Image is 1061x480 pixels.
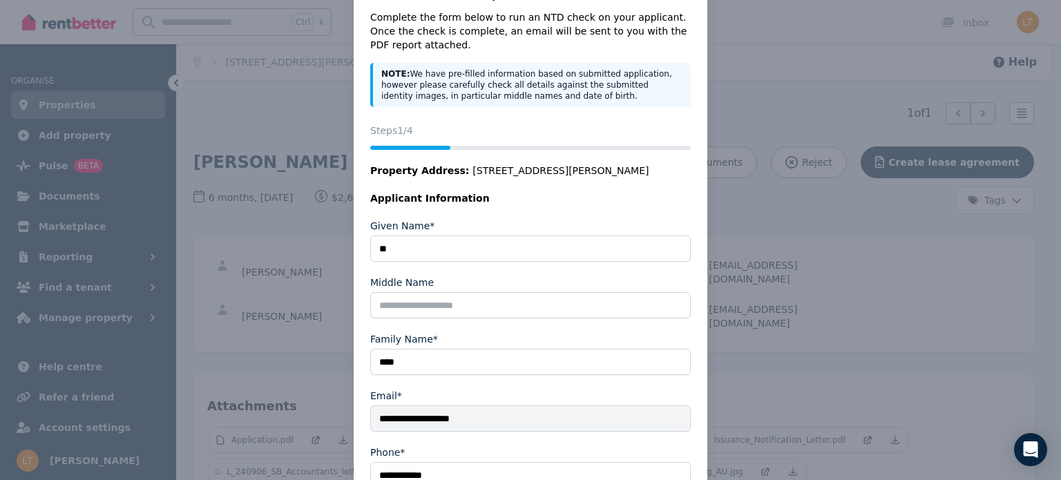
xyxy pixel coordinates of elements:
[381,69,410,79] strong: NOTE:
[370,332,438,346] label: Family Name*
[370,63,691,107] div: We have pre-filled information based on submitted application, however please carefully check all...
[370,10,691,52] p: Complete the form below to run an NTD check on your applicant. Once the check is complete, an ema...
[370,219,434,233] label: Given Name*
[370,124,691,137] p: Steps 1 /4
[1014,433,1047,466] div: Open Intercom Messenger
[472,164,649,177] span: [STREET_ADDRESS][PERSON_NAME]
[370,389,402,403] label: Email*
[370,191,691,205] legend: Applicant Information
[370,445,405,459] label: Phone*
[370,165,469,176] span: Property Address:
[370,276,434,289] label: Middle Name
